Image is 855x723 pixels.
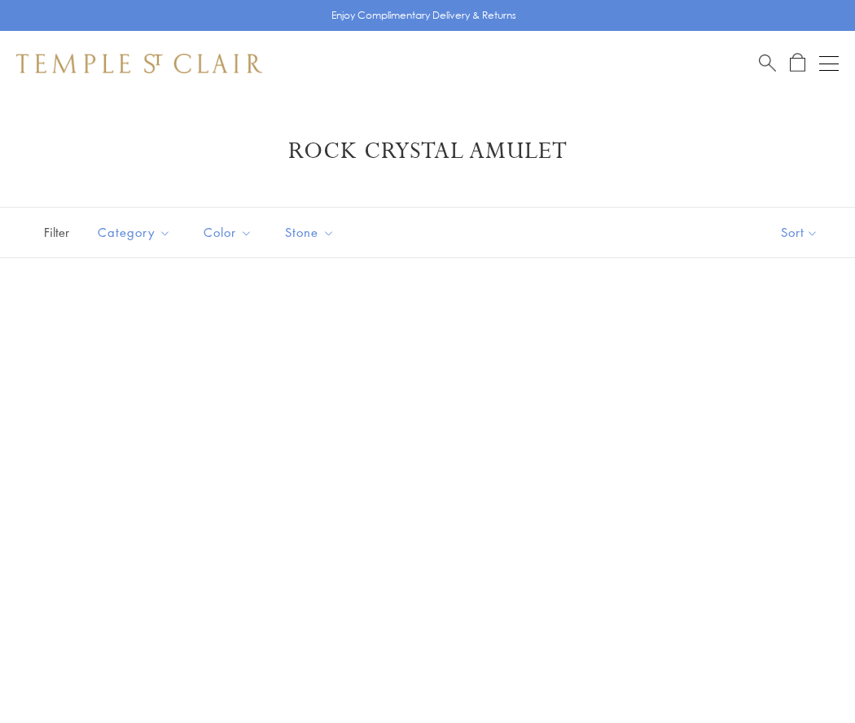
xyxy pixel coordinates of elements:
[759,53,776,73] a: Search
[85,214,183,251] button: Category
[819,54,839,73] button: Open navigation
[277,222,347,243] span: Stone
[16,54,262,73] img: Temple St. Clair
[195,222,265,243] span: Color
[331,7,516,24] p: Enjoy Complimentary Delivery & Returns
[90,222,183,243] span: Category
[41,137,814,166] h1: Rock Crystal Amulet
[273,214,347,251] button: Stone
[790,53,805,73] a: Open Shopping Bag
[191,214,265,251] button: Color
[744,208,855,257] button: Show sort by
